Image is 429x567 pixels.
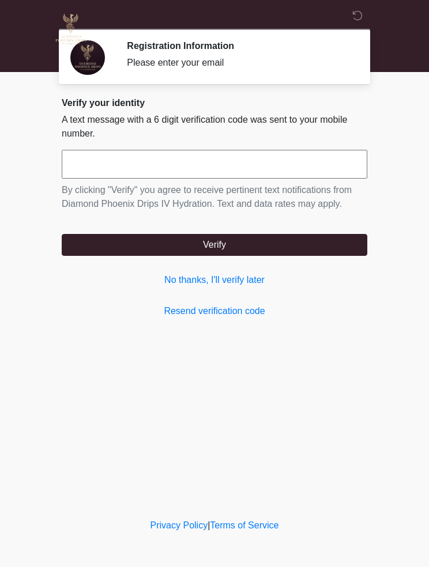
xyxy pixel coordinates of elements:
a: Terms of Service [210,520,279,530]
p: A text message with a 6 digit verification code was sent to your mobile number. [62,113,367,141]
a: | [208,520,210,530]
a: No thanks, I'll verify later [62,273,367,287]
div: Please enter your email [127,56,350,70]
p: By clicking "Verify" you agree to receive pertinent text notifications from Diamond Phoenix Drips... [62,183,367,211]
a: Resend verification code [62,304,367,318]
button: Verify [62,234,367,256]
h2: Verify your identity [62,97,367,108]
a: Privacy Policy [150,520,208,530]
img: Diamond Phoenix Drips IV Hydration Logo [50,9,92,50]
